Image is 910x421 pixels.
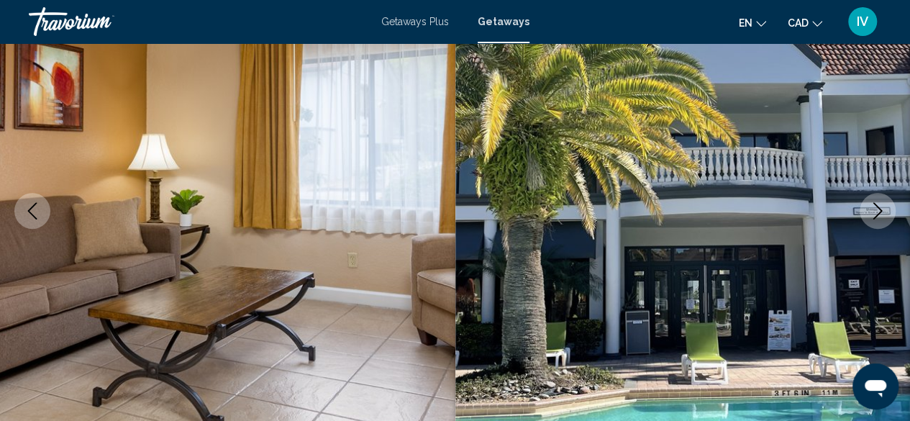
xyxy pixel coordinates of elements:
iframe: Кнопка запуска окна обмена сообщениями [852,363,898,409]
span: en [739,17,752,29]
button: Next image [860,193,896,229]
a: Travorium [29,7,367,36]
button: Change language [739,12,766,33]
a: Getaways Plus [381,16,449,27]
span: IV [857,14,868,29]
span: CAD [788,17,809,29]
a: Getaways [478,16,529,27]
button: User Menu [844,6,881,37]
button: Change currency [788,12,822,33]
button: Previous image [14,193,50,229]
